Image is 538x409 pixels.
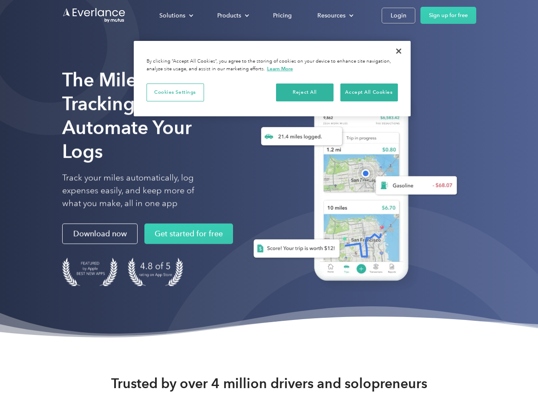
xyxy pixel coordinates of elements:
a: More information about your privacy, opens in a new tab [267,66,293,72]
div: Products [209,8,256,23]
strong: Trusted by over 4 million drivers and solopreneurs [111,375,427,392]
button: Reject All [276,84,334,101]
a: Login [382,8,415,23]
div: Resources [317,10,345,21]
img: Everlance, mileage tracker app, expense tracking app [240,81,464,294]
div: Solutions [159,10,185,21]
a: Sign up for free [420,7,476,24]
div: By clicking “Accept All Cookies”, you agree to the storing of cookies on your device to enhance s... [147,58,398,73]
div: Resources [309,8,360,23]
div: Solutions [151,8,200,23]
div: Products [217,10,241,21]
div: Privacy [134,41,411,116]
a: Download now [62,224,138,244]
img: Badge for Featured by Apple Best New Apps [62,258,118,286]
a: Go to homepage [62,7,126,23]
button: Cookies Settings [147,84,204,101]
button: Close [389,42,408,60]
div: Cookie banner [134,41,411,116]
p: Track your miles automatically, log expenses easily, and keep more of what you make, all in one app [62,172,214,210]
div: Login [391,10,406,21]
a: Get started for free [144,224,233,244]
img: 4.9 out of 5 stars on the app store [128,258,183,286]
button: Accept All Cookies [340,84,398,101]
div: Pricing [273,10,292,21]
a: Pricing [265,8,300,23]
